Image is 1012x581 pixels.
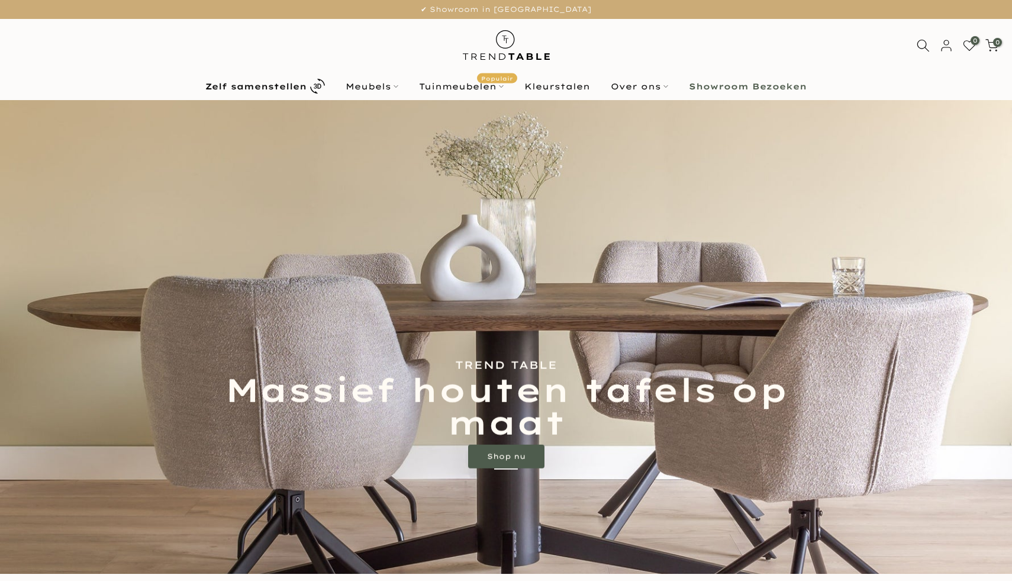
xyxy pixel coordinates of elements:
a: Showroom Bezoeken [679,79,817,94]
a: TuinmeubelenPopulair [409,79,514,94]
a: Meubels [336,79,409,94]
p: ✔ Showroom in [GEOGRAPHIC_DATA] [15,3,997,16]
a: 0 [985,39,998,52]
a: Zelf samenstellen [195,76,336,97]
a: Kleurstalen [514,79,601,94]
img: trend-table [455,19,558,72]
span: Populair [477,73,517,83]
b: Zelf samenstellen [205,82,307,91]
a: Over ons [601,79,679,94]
span: 0 [971,36,979,45]
b: Showroom Bezoeken [689,82,807,91]
iframe: toggle-frame [1,521,60,580]
span: 0 [993,38,1002,47]
a: 0 [963,39,976,52]
a: Shop nu [468,445,544,468]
